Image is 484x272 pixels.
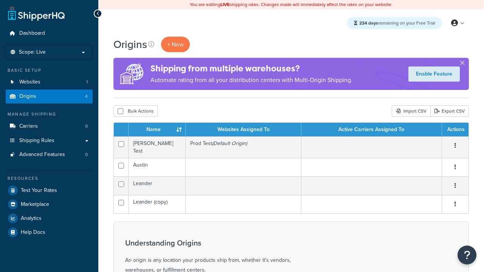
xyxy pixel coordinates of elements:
[6,90,93,104] a: Origins 4
[6,75,93,89] li: Websites
[442,123,468,136] th: Actions
[150,75,352,85] p: Automate rating from all your distribution centers with Multi-Origin Shipping.
[6,75,93,89] a: Websites 1
[6,119,93,133] a: Carriers 0
[458,246,476,264] button: Open Resource Center
[220,1,230,8] b: LIVE
[150,62,352,75] h4: Shipping from multiple warehouses?
[6,119,93,133] li: Carriers
[21,229,45,236] span: Help Docs
[19,93,36,100] span: Origins
[19,138,54,144] span: Shipping Rules
[161,37,190,52] a: + New
[129,123,186,136] th: Name : activate to sort column ascending
[186,136,301,158] td: Prod Test
[19,123,38,130] span: Carriers
[21,215,42,222] span: Analytics
[129,136,186,158] td: [PERSON_NAME] Test
[6,148,93,162] li: Advanced Features
[85,93,88,100] span: 4
[6,26,93,40] a: Dashboard
[8,6,65,21] a: ShipperHQ Home
[113,58,150,90] img: ad-origins-multi-dfa493678c5a35abed25fd24b4b8a3fa3505936ce257c16c00bdefe2f3200be3.png
[6,111,93,117] div: Manage Shipping
[129,195,186,213] td: Leander (copy)
[19,79,40,85] span: Websites
[6,175,93,182] div: Resources
[212,139,247,147] i: (Default Origin)
[21,187,57,194] span: Test Your Rates
[85,123,88,130] span: 0
[301,123,442,136] th: Active Carriers Assigned To
[113,37,147,52] h1: Origins
[6,226,93,239] a: Help Docs
[19,49,46,56] span: Scope: Live
[6,134,93,148] a: Shipping Rules
[19,151,65,158] span: Advanced Features
[347,17,442,29] div: remaining on your Free Trial
[408,66,460,82] a: Enable Feature
[6,212,93,225] a: Analytics
[125,239,314,247] h3: Understanding Origins
[430,105,469,117] a: Export CSV
[6,184,93,197] a: Test Your Rates
[6,67,93,74] div: Basic Setup
[129,176,186,195] td: Leander
[85,151,88,158] span: 0
[129,158,186,176] td: Austin
[6,148,93,162] a: Advanced Features 0
[19,30,45,37] span: Dashboard
[186,123,301,136] th: Websites Assigned To
[359,20,378,26] strong: 234 days
[167,40,184,49] span: + New
[392,105,430,117] div: Import CSV
[6,90,93,104] li: Origins
[86,79,88,85] span: 1
[113,105,158,117] button: Bulk Actions
[21,201,49,208] span: Marketplace
[6,198,93,211] a: Marketplace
